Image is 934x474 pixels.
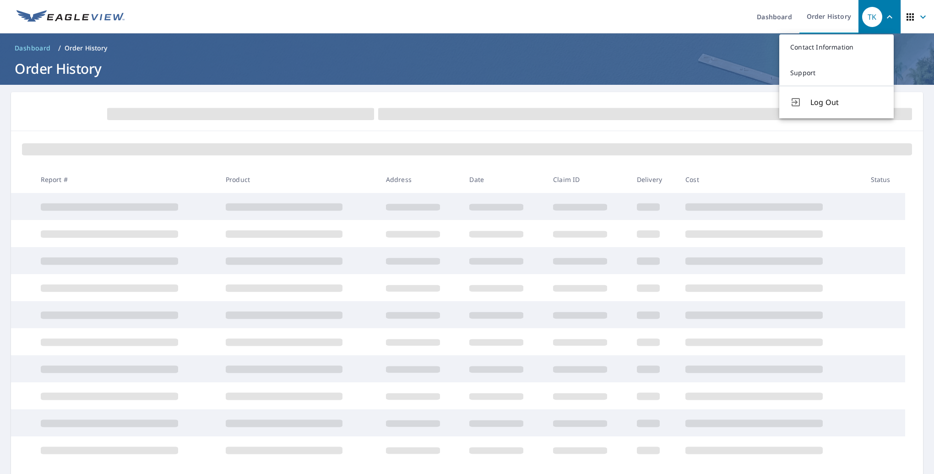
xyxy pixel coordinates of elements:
th: Address [379,166,462,193]
p: Order History [65,44,108,53]
a: Contact Information [779,34,894,60]
th: Date [462,166,546,193]
a: Support [779,60,894,86]
li: / [58,43,61,54]
button: Log Out [779,86,894,118]
th: Product [218,166,379,193]
th: Claim ID [546,166,630,193]
th: Report # [33,166,218,193]
div: TK [862,7,882,27]
img: EV Logo [16,10,125,24]
span: Log Out [810,97,883,108]
th: Cost [678,166,863,193]
nav: breadcrumb [11,41,923,55]
span: Dashboard [15,44,51,53]
th: Status [863,166,905,193]
th: Delivery [630,166,678,193]
h1: Order History [11,59,923,78]
a: Dashboard [11,41,54,55]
